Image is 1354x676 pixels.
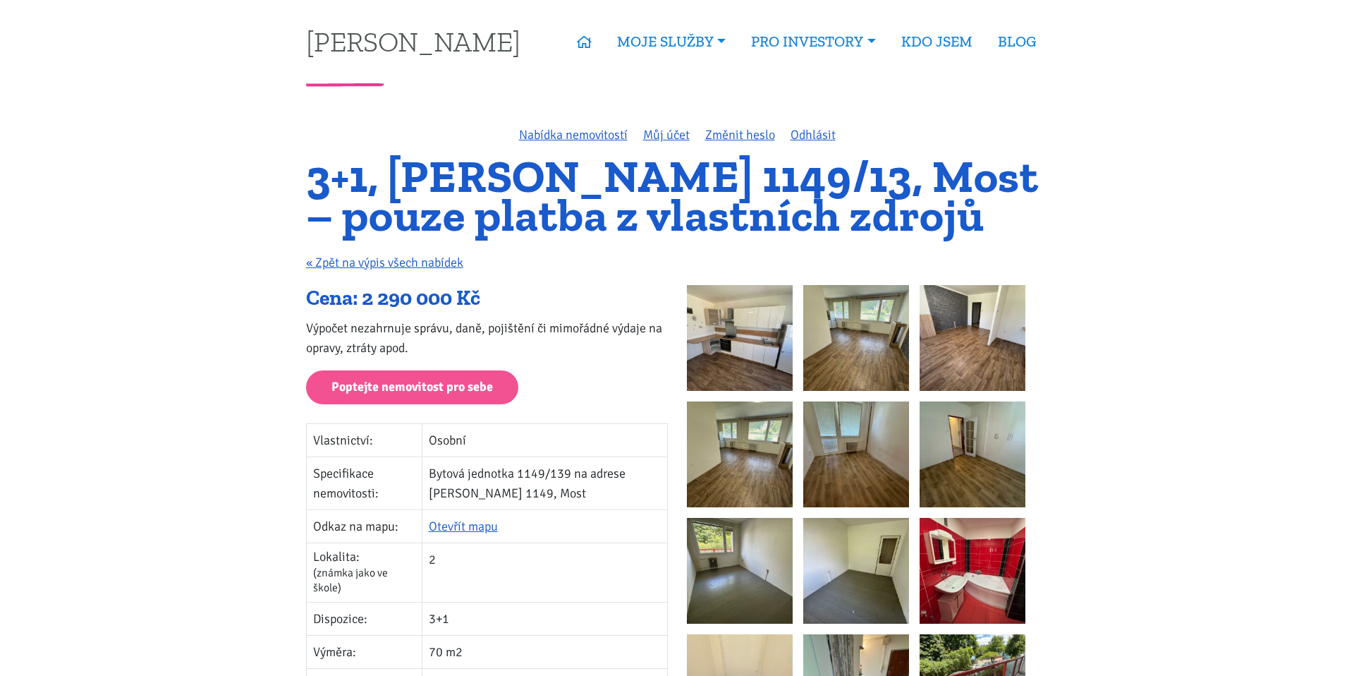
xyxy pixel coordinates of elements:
[306,636,422,669] td: Výměra:
[306,510,422,543] td: Odkaz na mapu:
[519,127,628,143] a: Nabídka nemovitostí
[422,543,667,603] td: 2
[306,255,463,270] a: « Zpět na výpis všech nabídek
[313,566,388,596] span: (známka jako ve škole)
[738,25,888,58] a: PRO INVESTORY
[422,424,667,457] td: Osobní
[306,285,668,312] div: Cena: 2 290 000 Kč
[306,424,422,457] td: Vlastnictví:
[306,28,520,55] a: [PERSON_NAME]
[306,543,422,603] td: Lokalita:
[422,603,667,636] td: 3+1
[791,127,836,143] a: Odhlásit
[643,127,690,143] a: Můj účet
[306,157,1049,234] h1: 3+1, [PERSON_NAME] 1149/13, Most – pouze platba z vlastních zdrojů
[306,603,422,636] td: Dispozice:
[306,457,422,510] td: Specifikace nemovitosti:
[985,25,1049,58] a: BLOG
[422,457,667,510] td: Bytová jednotka 1149/139 na adrese [PERSON_NAME] 1149, Most
[705,127,775,143] a: Změnit heslo
[429,519,498,534] a: Otevřít mapu
[604,25,738,58] a: MOJE SLUŽBY
[889,25,985,58] a: KDO JSEM
[306,318,668,358] p: Výpočet nezahrnuje správu, daně, pojištění či mimořádné výdaje na opravy, ztráty apod.
[422,636,667,669] td: 70 m2
[306,370,518,405] a: Poptejte nemovitost pro sebe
